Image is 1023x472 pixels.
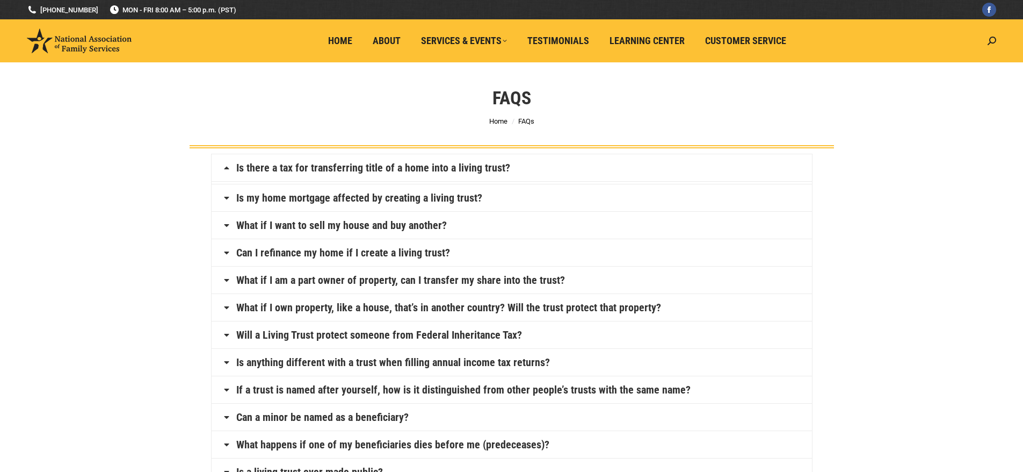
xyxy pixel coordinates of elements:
p: No. Transferring title to a living trust does not cause a taxable event, nor does it cause a reas... [222,182,801,202]
a: Home [321,31,360,51]
a: Can a minor be named as a beneficiary? [236,412,409,423]
span: Learning Center [610,35,685,47]
a: Is my home mortgage affected by creating a living trust? [236,192,482,203]
a: Testimonials [520,31,597,51]
a: Is anything different with a trust when filling annual income tax returns? [236,357,550,368]
span: MON - FRI 8:00 AM – 5:00 p.m. (PST) [109,5,236,15]
img: National Association of Family Services [27,28,132,53]
a: Facebook page opens in new window [982,3,996,17]
a: What happens if one of my beneficiaries dies before me (predeceases)? [236,439,549,450]
a: What if I own property, like a house, that’s in another country? Will the trust protect that prop... [236,302,661,313]
a: If a trust is named after yourself, how is it distinguished from other people’s trusts with the s... [236,384,691,395]
h1: FAQs [492,86,531,110]
span: Customer Service [705,35,786,47]
a: What if I am a part owner of property, can I transfer my share into the trust? [236,275,565,285]
a: What if I want to sell my house and buy another? [236,220,447,231]
span: FAQs [518,117,534,125]
span: Home [328,35,352,47]
a: Customer Service [698,31,794,51]
a: Is there a tax for transferring title of a home into a living trust? [236,162,510,173]
span: Testimonials [527,35,589,47]
a: Home [489,117,507,125]
a: Can I refinance my home if I create a living trust? [236,247,450,258]
a: [PHONE_NUMBER] [27,5,98,15]
a: Learning Center [602,31,692,51]
span: Services & Events [421,35,507,47]
span: About [373,35,401,47]
a: About [365,31,408,51]
a: Will a Living Trust protect someone from Federal Inheritance Tax? [236,330,522,340]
